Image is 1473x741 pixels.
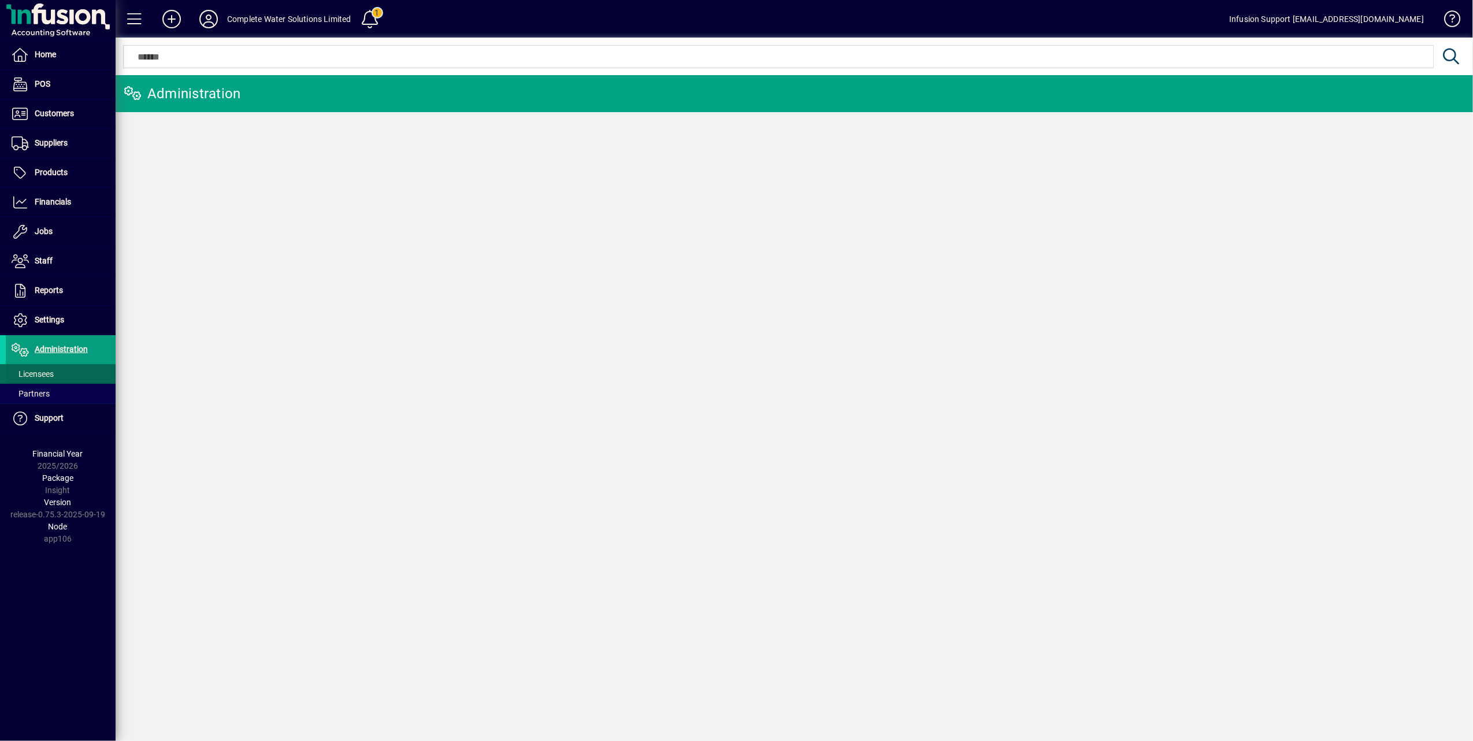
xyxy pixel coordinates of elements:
span: Package [42,473,73,483]
span: Partners [12,389,50,398]
a: Products [6,158,116,187]
span: Financials [35,197,71,206]
span: Support [35,413,64,423]
span: Financial Year [33,449,83,458]
a: Financials [6,188,116,217]
a: Home [6,40,116,69]
span: Jobs [35,227,53,236]
div: Complete Water Solutions Limited [227,10,351,28]
a: Knowledge Base [1435,2,1459,40]
a: Customers [6,99,116,128]
span: Products [35,168,68,177]
span: Staff [35,256,53,265]
span: Administration [35,344,88,354]
a: Reports [6,276,116,305]
span: Home [35,50,56,59]
a: Settings [6,306,116,335]
span: Reports [35,286,63,295]
a: Suppliers [6,129,116,158]
button: Add [153,9,190,29]
div: Administration [124,84,241,103]
span: Licensees [12,369,54,379]
div: Infusion Support [EMAIL_ADDRESS][DOMAIN_NAME] [1229,10,1424,28]
a: Jobs [6,217,116,246]
a: Licensees [6,364,116,384]
span: Node [49,522,68,531]
span: Suppliers [35,138,68,147]
span: Settings [35,315,64,324]
a: Partners [6,384,116,403]
span: Version [44,498,72,507]
span: Customers [35,109,74,118]
button: Profile [190,9,227,29]
a: POS [6,70,116,99]
a: Support [6,404,116,433]
span: POS [35,79,50,88]
a: Staff [6,247,116,276]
